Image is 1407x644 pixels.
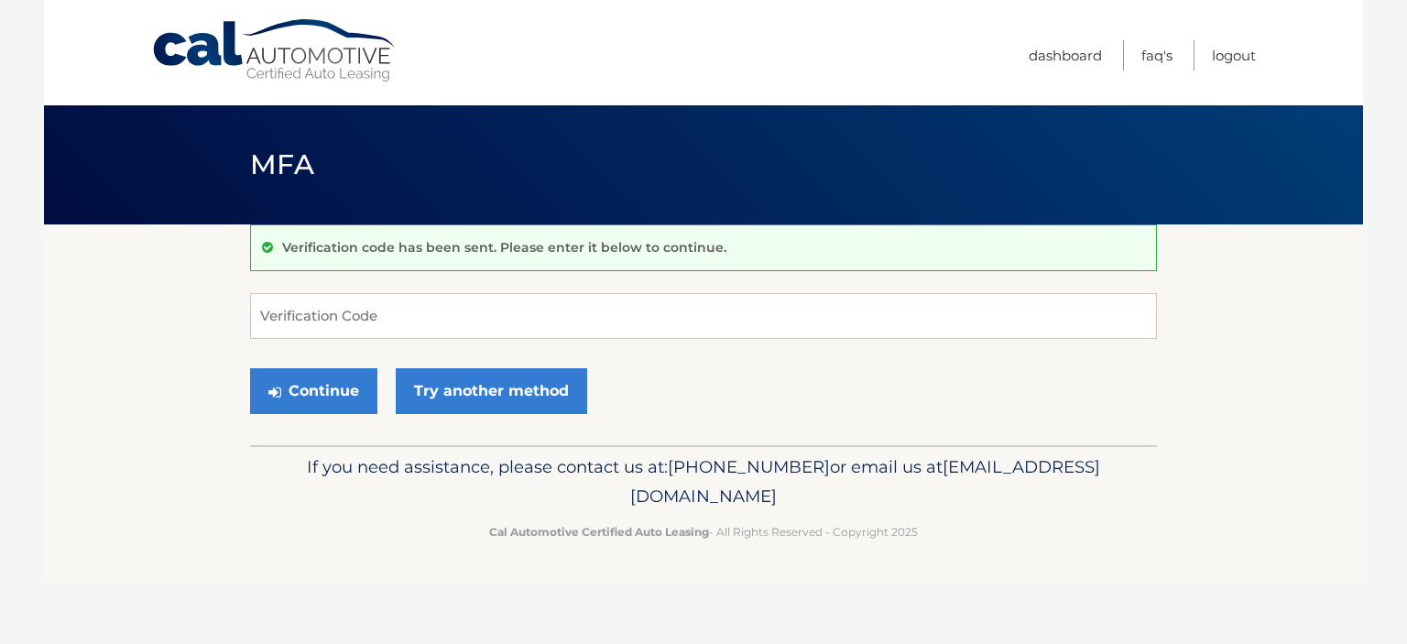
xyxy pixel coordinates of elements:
strong: Cal Automotive Certified Auto Leasing [489,525,709,539]
span: [EMAIL_ADDRESS][DOMAIN_NAME] [630,456,1100,507]
a: Try another method [396,368,587,414]
a: FAQ's [1141,40,1172,71]
span: [PHONE_NUMBER] [668,456,830,477]
p: If you need assistance, please contact us at: or email us at [262,453,1145,511]
button: Continue [250,368,377,414]
p: Verification code has been sent. Please enter it below to continue. [282,239,726,256]
a: Logout [1212,40,1256,71]
p: - All Rights Reserved - Copyright 2025 [262,522,1145,541]
a: Dashboard [1029,40,1102,71]
input: Verification Code [250,293,1157,339]
span: MFA [250,147,314,181]
a: Cal Automotive [151,18,398,83]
